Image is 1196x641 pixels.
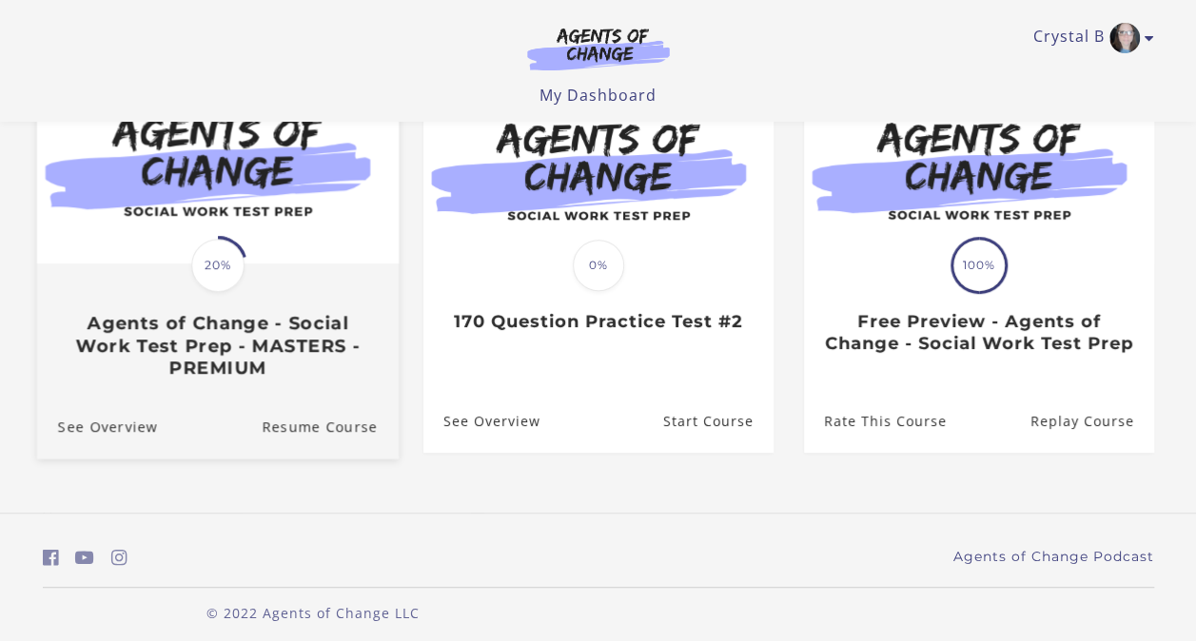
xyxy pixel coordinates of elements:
[539,85,657,106] a: My Dashboard
[57,312,377,379] h3: Agents of Change - Social Work Test Prep - MASTERS - PREMIUM
[573,240,624,291] span: 0%
[443,311,753,333] h3: 170 Question Practice Test #2
[43,603,583,623] p: © 2022 Agents of Change LLC
[1029,390,1153,452] a: Free Preview - Agents of Change - Social Work Test Prep: Resume Course
[36,394,157,457] a: Agents of Change - Social Work Test Prep - MASTERS - PREMIUM: See Overview
[262,394,399,457] a: Agents of Change - Social Work Test Prep - MASTERS - PREMIUM: Resume Course
[75,544,94,572] a: https://www.youtube.com/c/AgentsofChangeTestPrepbyMeaganMitchell (Open in a new window)
[423,390,540,452] a: 170 Question Practice Test #2: See Overview
[1033,23,1145,53] a: Toggle menu
[111,544,127,572] a: https://www.instagram.com/agentsofchangeprep/ (Open in a new window)
[43,544,59,572] a: https://www.facebook.com/groups/aswbtestprep (Open in a new window)
[191,239,245,292] span: 20%
[953,547,1154,567] a: Agents of Change Podcast
[111,549,127,567] i: https://www.instagram.com/agentsofchangeprep/ (Open in a new window)
[43,549,59,567] i: https://www.facebook.com/groups/aswbtestprep (Open in a new window)
[953,240,1005,291] span: 100%
[824,311,1133,354] h3: Free Preview - Agents of Change - Social Work Test Prep
[804,390,947,452] a: Free Preview - Agents of Change - Social Work Test Prep: Rate This Course
[75,549,94,567] i: https://www.youtube.com/c/AgentsofChangeTestPrepbyMeaganMitchell (Open in a new window)
[662,390,773,452] a: 170 Question Practice Test #2: Resume Course
[507,27,690,70] img: Agents of Change Logo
